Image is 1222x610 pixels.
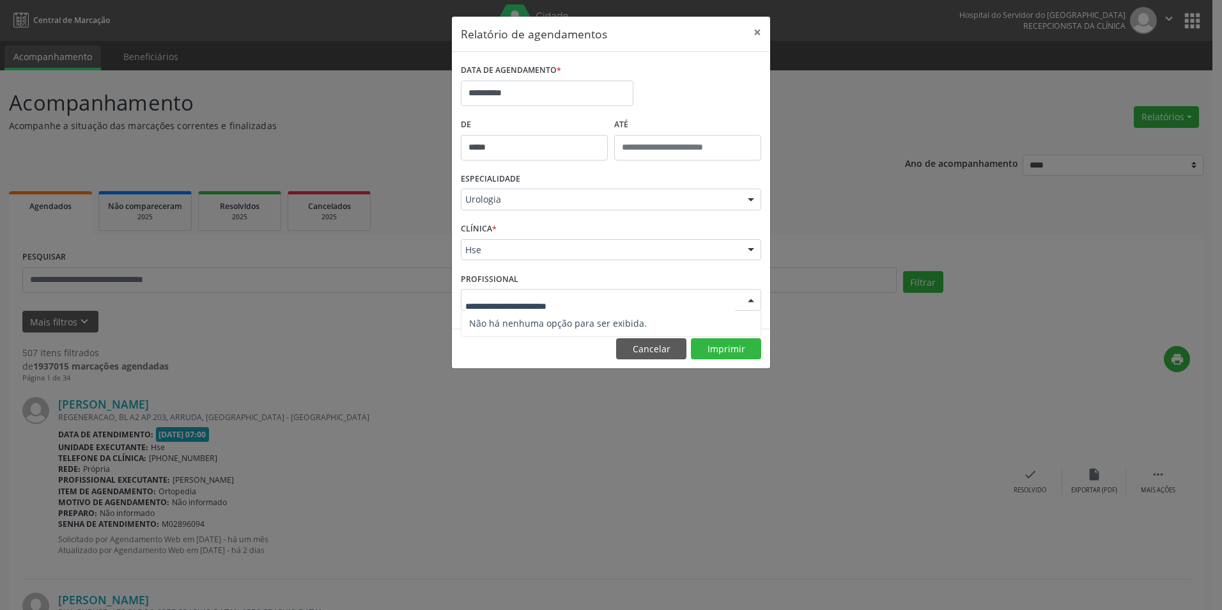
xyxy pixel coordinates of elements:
[745,17,770,48] button: Close
[614,115,761,135] label: ATÉ
[616,338,686,360] button: Cancelar
[461,115,608,135] label: De
[461,169,520,189] label: ESPECIALIDADE
[465,193,735,206] span: Urologia
[691,338,761,360] button: Imprimir
[461,311,761,336] span: Não há nenhuma opção para ser exibida.
[461,269,518,289] label: PROFISSIONAL
[461,61,561,81] label: DATA DE AGENDAMENTO
[465,244,735,256] span: Hse
[461,219,497,239] label: CLÍNICA
[461,26,607,42] h5: Relatório de agendamentos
